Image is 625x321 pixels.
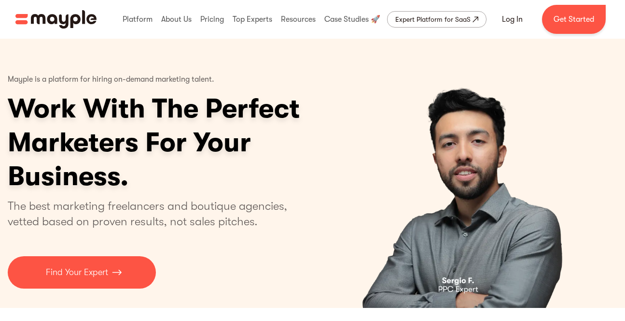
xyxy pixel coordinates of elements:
[8,256,156,289] a: Find Your Expert
[395,14,471,25] div: Expert Platform for SaaS
[490,8,534,31] a: Log In
[542,5,606,34] a: Get Started
[8,68,214,92] p: Mayple is a platform for hiring on-demand marketing talent.
[387,11,486,28] a: Expert Platform for SaaS
[15,10,97,29] img: Mayple logo
[8,198,299,229] p: The best marketing freelancers and boutique agencies, vetted based on proven results, not sales p...
[8,92,375,193] h1: Work With The Perfect Marketers For Your Business.
[46,266,108,279] p: Find Your Expert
